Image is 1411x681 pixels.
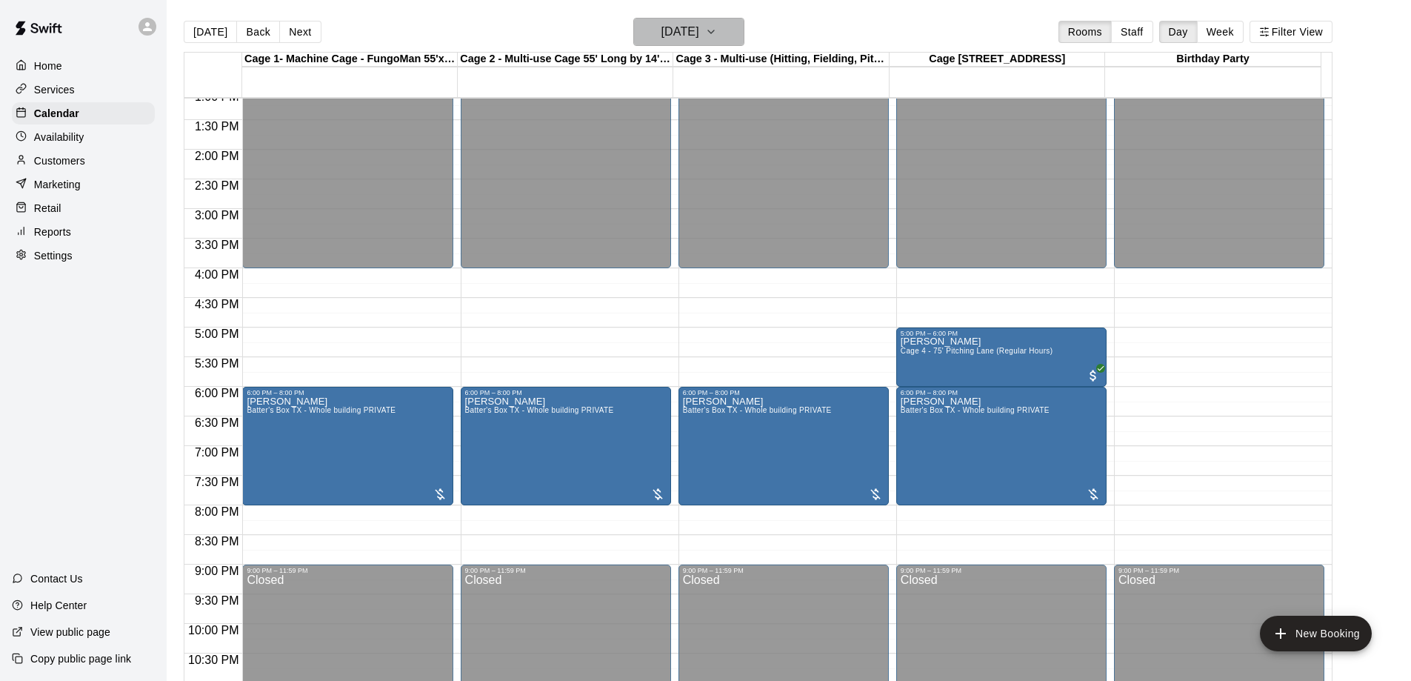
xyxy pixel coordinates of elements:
[12,150,155,172] a: Customers
[191,150,243,162] span: 2:00 PM
[12,55,155,77] a: Home
[1260,616,1372,651] button: add
[1250,21,1332,43] button: Filter View
[191,416,243,429] span: 6:30 PM
[12,126,155,148] a: Availability
[191,357,243,370] span: 5:30 PM
[191,387,243,399] span: 6:00 PM
[30,651,131,666] p: Copy public page link
[1118,567,1320,574] div: 9:00 PM – 11:59 PM
[465,389,667,396] div: 6:00 PM – 8:00 PM
[191,268,243,281] span: 4:00 PM
[184,624,242,637] span: 10:00 PM
[191,505,243,518] span: 8:00 PM
[34,130,84,144] p: Availability
[465,567,667,574] div: 9:00 PM – 11:59 PM
[34,248,73,263] p: Settings
[236,21,280,43] button: Back
[673,53,889,67] div: Cage 3 - Multi-use (Hitting, Fielding, Pitching work) 75x13' Cage
[1105,53,1321,67] div: Birthday Party
[901,567,1102,574] div: 9:00 PM – 11:59 PM
[678,387,889,505] div: 6:00 PM – 8:00 PM: AJ Garcia
[683,567,884,574] div: 9:00 PM – 11:59 PM
[1159,21,1198,43] button: Day
[890,53,1105,67] div: Cage [STREET_ADDRESS]
[12,197,155,219] a: Retail
[191,298,243,310] span: 4:30 PM
[896,328,1107,387] div: 5:00 PM – 6:00 PM: Felipe Mata
[1111,21,1153,43] button: Staff
[34,153,85,168] p: Customers
[191,328,243,340] span: 5:00 PM
[247,406,396,414] span: Batter's Box TX - Whole building PRIVATE
[1086,368,1101,383] span: All customers have paid
[901,347,1053,355] span: Cage 4 - 75' Pitching Lane (Regular Hours)
[34,225,71,239] p: Reports
[12,102,155,124] a: Calendar
[901,406,1050,414] span: Batter's Box TX - Whole building PRIVATE
[633,18,744,46] button: [DATE]
[184,654,242,666] span: 10:30 PM
[12,245,155,267] a: Settings
[191,446,243,459] span: 7:00 PM
[191,179,243,192] span: 2:30 PM
[12,79,155,101] a: Services
[191,594,243,607] span: 9:30 PM
[34,201,61,216] p: Retail
[901,330,1102,337] div: 5:00 PM – 6:00 PM
[247,389,448,396] div: 6:00 PM – 8:00 PM
[242,53,458,67] div: Cage 1- Machine Cage - FungoMan 55'x14'Wide
[458,53,673,67] div: Cage 2 - Multi-use Cage 55' Long by 14' Wide (No Machine)
[247,567,448,574] div: 9:00 PM – 11:59 PM
[191,209,243,222] span: 3:00 PM
[461,387,671,505] div: 6:00 PM – 8:00 PM: AJ Garcia
[242,387,453,505] div: 6:00 PM – 8:00 PM: AJ Garcia
[34,59,62,73] p: Home
[30,571,83,586] p: Contact Us
[34,106,79,121] p: Calendar
[30,598,87,613] p: Help Center
[12,173,155,196] a: Marketing
[12,221,155,243] a: Reports
[191,565,243,577] span: 9:00 PM
[901,389,1102,396] div: 6:00 PM – 8:00 PM
[191,476,243,488] span: 7:30 PM
[683,406,832,414] span: Batter's Box TX - Whole building PRIVATE
[279,21,321,43] button: Next
[1058,21,1112,43] button: Rooms
[34,82,75,97] p: Services
[1197,21,1244,43] button: Week
[896,387,1107,505] div: 6:00 PM – 8:00 PM: AJ Garcia
[683,389,884,396] div: 6:00 PM – 8:00 PM
[184,21,237,43] button: [DATE]
[191,239,243,251] span: 3:30 PM
[34,177,81,192] p: Marketing
[30,625,110,640] p: View public page
[191,535,243,548] span: 8:30 PM
[465,406,614,414] span: Batter's Box TX - Whole building PRIVATE
[191,120,243,133] span: 1:30 PM
[661,21,699,42] h6: [DATE]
